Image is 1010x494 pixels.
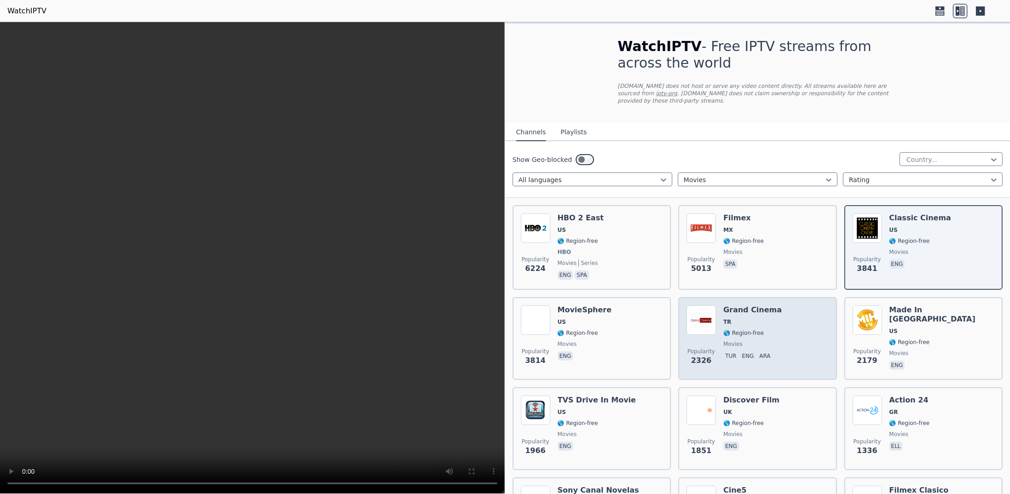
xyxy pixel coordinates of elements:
[558,351,573,361] p: eng
[723,237,764,245] span: 🌎 Region-free
[853,438,881,445] span: Popularity
[558,270,573,280] p: eng
[618,82,897,104] p: [DOMAIN_NAME] does not host or serve any video content directly. All streams available here are s...
[575,270,589,280] p: spa
[687,438,715,445] span: Popularity
[558,396,636,405] h6: TVS Drive In Movie
[889,259,905,269] p: eng
[853,348,881,355] span: Popularity
[723,318,731,326] span: TR
[723,226,733,234] span: MX
[857,355,877,366] span: 2179
[558,259,577,267] span: movies
[723,329,764,337] span: 🌎 Region-free
[521,348,549,355] span: Popularity
[723,419,764,427] span: 🌎 Region-free
[889,442,903,451] p: ell
[889,339,930,346] span: 🌎 Region-free
[687,348,715,355] span: Popularity
[723,305,782,315] h6: Grand Cinema
[723,259,737,269] p: spa
[723,351,738,361] p: tur
[521,213,550,243] img: HBO 2 East
[723,408,732,416] span: UK
[560,124,587,141] button: Playlists
[7,6,46,17] a: WatchIPTV
[723,431,743,438] span: movies
[516,124,546,141] button: Channels
[687,256,715,263] span: Popularity
[889,419,930,427] span: 🌎 Region-free
[889,350,909,357] span: movies
[889,431,909,438] span: movies
[618,38,897,71] h1: - Free IPTV streams from across the world
[558,442,573,451] p: eng
[723,213,764,223] h6: Filmex
[525,445,546,456] span: 1966
[857,445,877,456] span: 1336
[857,263,877,274] span: 3841
[578,259,598,267] span: series
[723,248,743,256] span: movies
[521,396,550,425] img: TVS Drive In Movie
[558,431,577,438] span: movies
[558,340,577,348] span: movies
[513,155,572,164] label: Show Geo-blocked
[889,361,905,370] p: eng
[687,213,716,243] img: Filmex
[558,237,598,245] span: 🌎 Region-free
[525,355,546,366] span: 3814
[853,305,882,335] img: Made In Hollywood
[558,213,604,223] h6: HBO 2 East
[558,248,571,256] span: HBO
[558,305,612,315] h6: MovieSphere
[618,38,702,54] span: WatchIPTV
[691,355,712,366] span: 2326
[889,327,898,335] span: US
[740,351,756,361] p: eng
[687,396,716,425] img: Discover Film
[853,256,881,263] span: Popularity
[757,351,772,361] p: ara
[521,256,549,263] span: Popularity
[723,396,779,405] h6: Discover Film
[558,329,598,337] span: 🌎 Region-free
[723,442,739,451] p: eng
[656,90,677,97] a: iptv-org
[691,445,712,456] span: 1851
[558,419,598,427] span: 🌎 Region-free
[889,305,995,324] h6: Made In [GEOGRAPHIC_DATA]
[889,408,898,416] span: GR
[889,237,930,245] span: 🌎 Region-free
[558,408,566,416] span: US
[889,213,952,223] h6: Classic Cinema
[558,318,566,326] span: US
[853,396,882,425] img: Action 24
[687,305,716,335] img: Grand Cinema
[558,226,566,234] span: US
[521,305,550,335] img: MovieSphere
[889,226,898,234] span: US
[889,396,930,405] h6: Action 24
[889,248,909,256] span: movies
[723,340,743,348] span: movies
[521,438,549,445] span: Popularity
[525,263,546,274] span: 6224
[691,263,712,274] span: 5013
[853,213,882,243] img: Classic Cinema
